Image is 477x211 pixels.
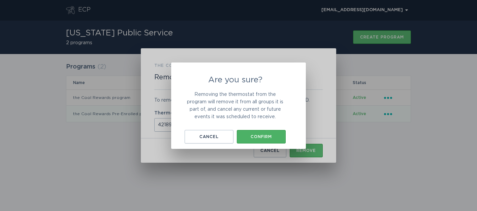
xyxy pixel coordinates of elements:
div: Are you sure? [171,62,306,149]
p: Removing the thermostat from the program will remove it from all groups it is part of, and cancel... [185,91,286,121]
div: Cancel [188,135,230,139]
button: Confirm [237,130,286,143]
button: Cancel [185,130,233,143]
div: Confirm [240,135,282,139]
h2: Are you sure? [185,76,286,84]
